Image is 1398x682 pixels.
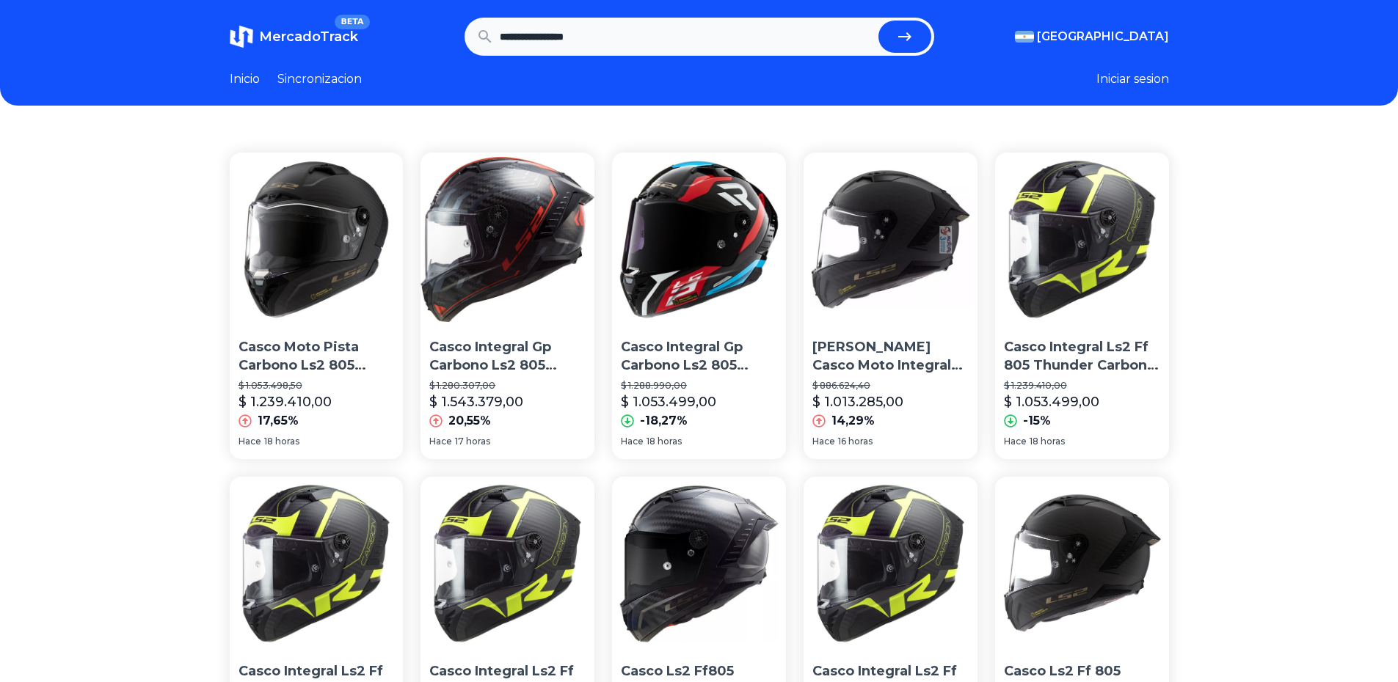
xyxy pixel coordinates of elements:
p: -15% [1023,412,1051,430]
p: 14,29% [831,412,875,430]
img: Casco Integral Ls2 Ff 805 Thunder Carbono Pista Marelli [995,153,1169,326]
p: Casco Moto Pista Carbono Ls2 805 Thunder 1280 Grs Pinlock [239,338,395,375]
a: Casco Integral Ls2 Ff 805 Thunder Carbono Pista MarelliCasco Integral Ls2 Ff 805 Thunder Carbono ... [995,153,1169,459]
p: $ 1.013.285,00 [812,392,903,412]
a: MercadoTrackBETA [230,25,358,48]
a: Casco Integral Gp Carbono Ls2 805 Thunder Sputnik PrCasco Integral Gp Carbono Ls2 805 Thunder Spu... [421,153,594,459]
p: $ 1.053.499,00 [1004,392,1099,412]
img: Casco Integral Gp Carbono Ls2 805 Thunder Supra [612,153,786,326]
span: 18 horas [264,436,299,447]
p: 17,65% [258,412,299,430]
img: Casco Integral Ls2 Ff 805 Thunder Carbono Pista Marelli ® [804,477,977,650]
span: Hace [621,436,644,447]
p: [PERSON_NAME] Casco Moto Integral Ls2 Thunder 805 Carbono Mate [812,338,969,375]
span: Hace [1004,436,1027,447]
img: MercadoTrack [230,25,253,48]
span: Hace [429,436,452,447]
span: [GEOGRAPHIC_DATA] [1037,28,1169,45]
img: Casco Ls2 Ff 805 Thunder Solid 100% Carbono Motogp Motodelta [995,477,1169,650]
span: BETA [335,15,369,29]
a: Inicio [230,70,260,88]
span: 18 horas [647,436,682,447]
p: $ 1.543.379,00 [429,392,523,412]
p: $ 1.239.410,00 [1004,380,1160,392]
p: Casco Integral Ls2 Ff 805 Thunder Carbono [PERSON_NAME] [1004,338,1160,375]
p: $ 1.053.499,00 [621,392,716,412]
p: $ 1.053.498,50 [239,380,395,392]
a: Casco Integral Gp Carbono Ls2 805 Thunder SupraCasco Integral Gp Carbono Ls2 805 Thunder Supra$ 1... [612,153,786,459]
img: Argentina [1015,31,1034,43]
img: Casco Ls2 Ff805 Thunder Carbon [612,477,786,650]
img: Casco Integral Ls2 Ff 805 Thunder Carbono Pista Marelli [421,477,594,650]
button: [GEOGRAPHIC_DATA] [1015,28,1169,45]
img: Casco Moto Pista Carbono Ls2 805 Thunder 1280 Grs Pinlock [230,153,404,326]
p: 20,55% [448,412,491,430]
p: $ 1.288.990,00 [621,380,777,392]
span: Hace [812,436,835,447]
p: $ 1.280.307,00 [429,380,586,392]
a: Jm Nuñez Casco Moto Integral Ls2 Thunder 805 Carbono Mate[PERSON_NAME] Casco Moto Integral Ls2 Th... [804,153,977,459]
span: 18 horas [1030,436,1065,447]
button: Iniciar sesion [1096,70,1169,88]
span: MercadoTrack [259,29,358,45]
img: Casco Integral Gp Carbono Ls2 805 Thunder Sputnik Pr [421,153,594,326]
span: Hace [239,436,261,447]
span: 17 horas [455,436,490,447]
img: Casco Integral Ls2 Ff 805 Thunder Carbono Pista Marelli ® [230,477,404,650]
a: Casco Moto Pista Carbono Ls2 805 Thunder 1280 Grs PinlockCasco Moto Pista Carbono Ls2 805 Thunder... [230,153,404,459]
p: $ 1.239.410,00 [239,392,332,412]
span: 16 horas [838,436,873,447]
img: Jm Nuñez Casco Moto Integral Ls2 Thunder 805 Carbono Mate [804,153,977,326]
p: Casco Integral Gp Carbono Ls2 805 Thunder Supra [621,338,777,375]
a: Sincronizacion [277,70,362,88]
p: -18,27% [640,412,688,430]
p: $ 886.624,40 [812,380,969,392]
p: Casco Integral Gp Carbono Ls2 805 Thunder Sputnik Pr [429,338,586,375]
